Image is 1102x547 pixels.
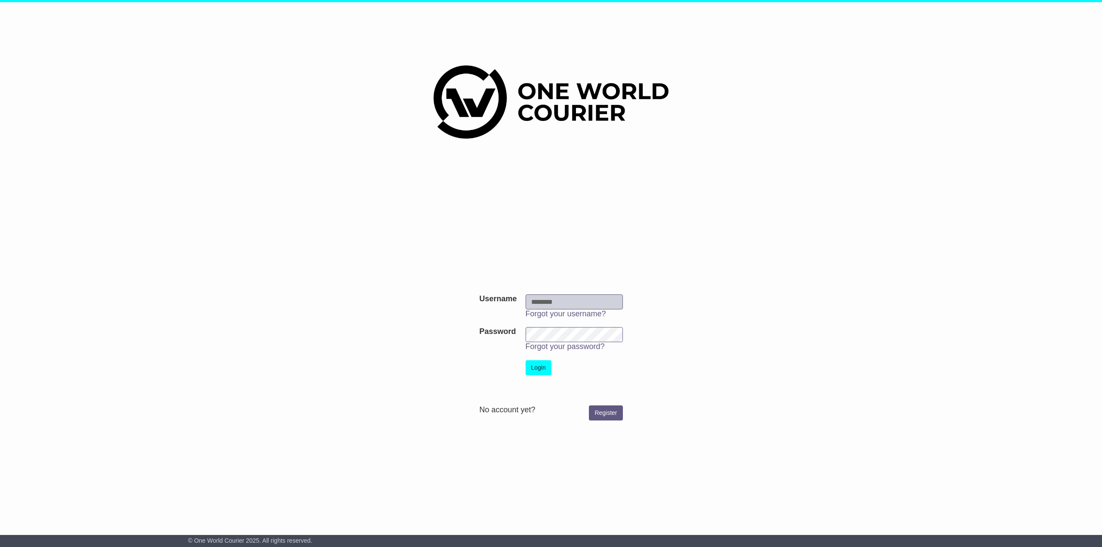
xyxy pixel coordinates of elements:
[433,65,669,139] img: One World
[479,327,516,337] label: Password
[526,360,551,375] button: Login
[188,537,313,544] span: © One World Courier 2025. All rights reserved.
[589,405,622,420] a: Register
[479,294,517,304] label: Username
[526,342,605,351] a: Forgot your password?
[479,405,622,415] div: No account yet?
[526,309,606,318] a: Forgot your username?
